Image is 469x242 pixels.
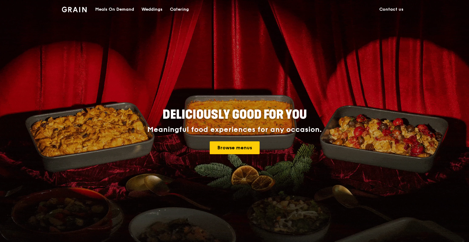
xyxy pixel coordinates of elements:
a: Browse menus [210,141,260,154]
div: Weddings [141,0,163,19]
a: Catering [166,0,193,19]
div: Catering [170,0,189,19]
a: Weddings [138,0,166,19]
img: Grain [62,7,87,12]
span: Deliciously good for you [163,107,307,122]
a: Contact us [376,0,407,19]
div: Meaningful food experiences for any occasion. [124,125,345,134]
div: Meals On Demand [95,0,134,19]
